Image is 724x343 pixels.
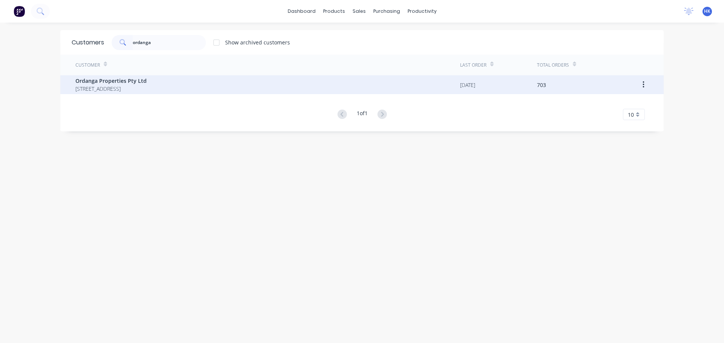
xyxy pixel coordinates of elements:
[225,38,290,46] div: Show archived customers
[537,62,569,69] div: Total Orders
[628,111,634,119] span: 10
[75,77,147,85] span: Ordanga Properties Pty Ltd
[357,109,368,120] div: 1 of 1
[460,81,475,89] div: [DATE]
[460,62,486,69] div: Last Order
[133,35,206,50] input: Search customers...
[75,62,100,69] div: Customer
[404,6,440,17] div: productivity
[14,6,25,17] img: Factory
[704,8,710,15] span: HK
[75,85,147,93] span: [STREET_ADDRESS]
[537,81,546,89] div: 703
[284,6,319,17] a: dashboard
[349,6,370,17] div: sales
[370,6,404,17] div: purchasing
[72,38,104,47] div: Customers
[319,6,349,17] div: products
